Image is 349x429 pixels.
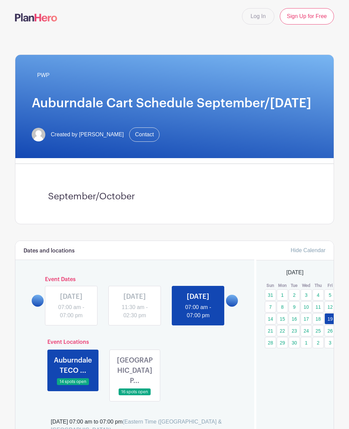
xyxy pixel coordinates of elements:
a: 1 [277,289,288,301]
img: default-ce2991bfa6775e67f084385cd625a349d9dcbb7a52a09fb2fda1e96e2d18dcdb.png [32,128,45,141]
a: 15 [277,313,288,324]
span: PWP [37,71,49,79]
a: 2 [313,337,324,348]
a: 14 [265,313,276,324]
a: 8 [277,301,288,312]
h1: Auburndale Cart Schedule September/[DATE] [32,96,317,111]
img: logo-507f7623f17ff9eddc593b1ce0a138ce2505c220e1c5a4e2b4648c50719b7d32.svg [15,13,57,21]
th: Fri [324,282,336,289]
a: 5 [324,289,336,301]
a: 26 [324,325,336,336]
th: Mon [276,282,288,289]
h6: Event Locations [42,339,228,346]
a: 28 [265,337,276,348]
h3: September/October [48,191,301,202]
a: 29 [277,337,288,348]
h6: Dates and locations [24,248,75,254]
th: Wed [300,282,312,289]
th: Tue [288,282,300,289]
a: Hide Calendar [291,247,325,253]
a: Contact [129,127,160,142]
a: 17 [301,313,312,324]
a: 19 [324,313,336,324]
a: Log In [242,8,274,25]
a: 24 [301,325,312,336]
a: 7 [265,301,276,312]
a: Sign Up for Free [280,8,334,25]
a: 9 [289,301,300,312]
a: 3 [301,289,312,301]
a: 21 [265,325,276,336]
a: 16 [289,313,300,324]
a: 10 [301,301,312,312]
th: Sun [264,282,276,289]
a: 31 [265,289,276,301]
a: 22 [277,325,288,336]
a: 1 [301,337,312,348]
a: 23 [289,325,300,336]
a: 11 [313,301,324,312]
a: 30 [289,337,300,348]
a: 4 [313,289,324,301]
a: 18 [313,313,324,324]
a: 12 [324,301,336,312]
a: 2 [289,289,300,301]
th: Thu [312,282,324,289]
a: 3 [324,337,336,348]
span: [DATE] [286,269,303,277]
h6: Event Dates [44,276,226,283]
span: Created by [PERSON_NAME] [51,131,124,139]
a: 25 [313,325,324,336]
